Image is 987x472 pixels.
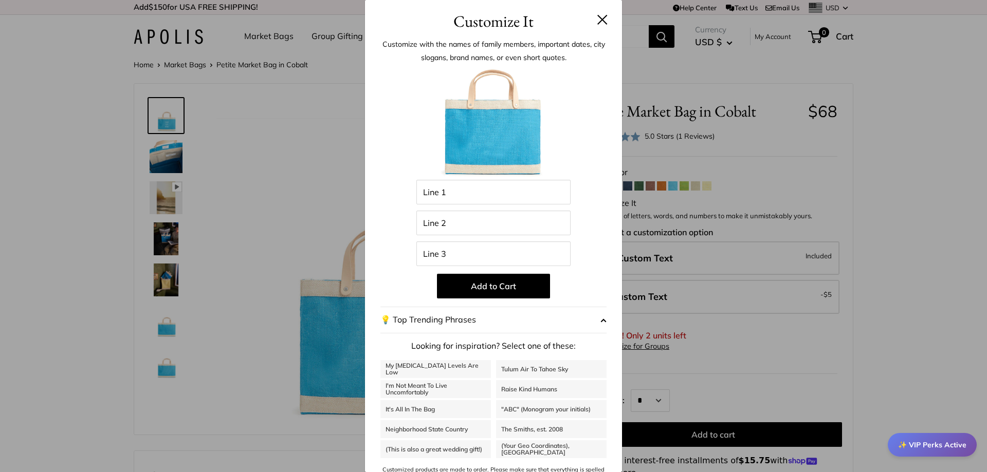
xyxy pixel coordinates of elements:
[380,9,607,33] h3: Customize It
[437,274,550,298] button: Add to Cart
[496,420,607,438] a: The Smiths, est. 2008
[380,440,491,458] a: (This is also a great wedding gift!)
[496,400,607,418] a: "ABC" (Monogram your initials)
[380,307,607,333] button: 💡 Top Trending Phrases
[888,433,977,457] div: ✨ VIP Perks Active
[380,338,607,354] p: Looking for inspiration? Select one of these:
[380,400,491,418] a: It's All In The Bag
[380,380,491,398] a: I'm Not Meant To Live Uncomfortably
[380,420,491,438] a: Neighborhood State Country
[496,440,607,458] a: (Your Geo Coordinates), [GEOGRAPHIC_DATA]
[496,380,607,398] a: Raise Kind Humans
[496,360,607,378] a: Tulum Air To Tahoe Sky
[380,360,491,378] a: My [MEDICAL_DATA] Levels Are Low
[380,37,607,64] p: Customize with the names of family members, important dates, city slogans, brand names, or even s...
[437,67,550,180] img: 1_APOLIS-COBALT-035-CUST.jpg
[8,433,110,464] iframe: Sign Up via Text for Offers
